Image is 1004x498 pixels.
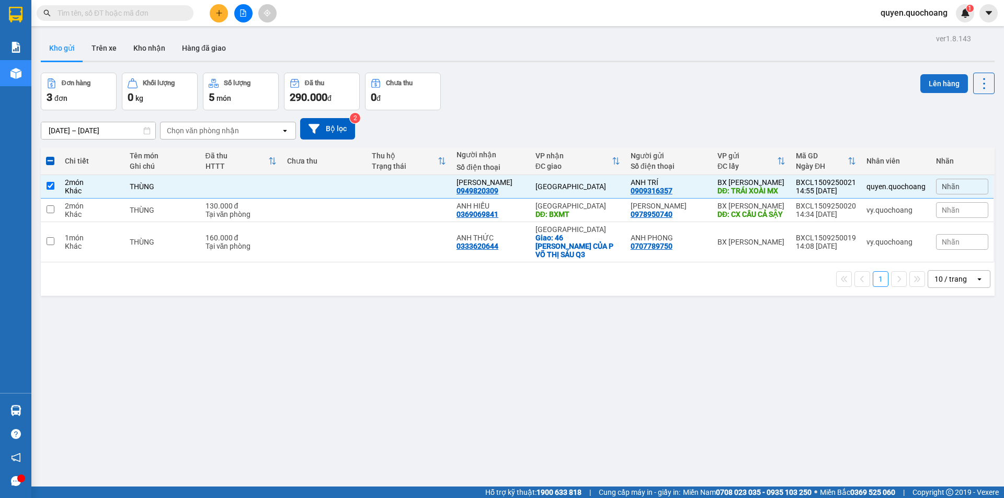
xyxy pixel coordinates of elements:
div: ĐC lấy [717,162,777,170]
div: Ghi chú [130,162,195,170]
span: copyright [946,489,953,496]
div: Khác [65,210,119,218]
div: Chi tiết [65,157,119,165]
button: Chưa thu0đ [365,73,441,110]
div: Mã GD [796,152,848,160]
span: 5 [209,91,214,103]
span: kg [135,94,143,102]
button: Lên hàng [920,74,968,93]
div: 14:34 [DATE] [796,210,856,218]
span: question-circle [11,429,21,439]
span: Cung cấp máy in - giấy in: [599,487,680,498]
div: Đã thu [206,152,268,160]
div: Khối lượng [143,79,175,87]
span: Nhãn [942,238,960,246]
div: THÙNG [130,182,195,191]
span: đ [376,94,381,102]
th: Toggle SortBy [791,147,861,175]
div: Số điện thoại [631,162,707,170]
div: 1 món [65,234,119,242]
div: vy.quochoang [866,206,926,214]
div: Ngày ĐH [796,162,848,170]
span: caret-down [984,8,994,18]
th: Toggle SortBy [712,147,791,175]
div: 0707789750 [631,242,672,250]
div: Người gửi [631,152,707,160]
div: Nhân viên [866,157,926,165]
span: quyen.quochoang [872,6,956,19]
span: | [589,487,591,498]
div: BXCL1509250021 [796,178,856,187]
img: warehouse-icon [10,405,21,416]
th: Toggle SortBy [367,147,451,175]
sup: 1 [966,5,974,12]
input: Tìm tên, số ĐT hoặc mã đơn [58,7,181,19]
div: HỒNG NHUNG [457,178,525,187]
button: Trên xe [83,36,125,61]
span: plus [215,9,223,17]
div: Người nhận [457,150,525,159]
span: 290.000 [290,91,327,103]
div: 160.000 đ [206,234,277,242]
div: BX [PERSON_NAME] [717,202,785,210]
span: file-add [239,9,247,17]
div: [GEOGRAPHIC_DATA] [535,225,620,234]
button: file-add [234,4,253,22]
div: BXCL1509250019 [796,234,856,242]
button: plus [210,4,228,22]
span: notification [11,453,21,462]
span: Nhãn [942,182,960,191]
span: 0 [128,91,133,103]
strong: 1900 633 818 [537,488,581,496]
span: aim [264,9,271,17]
button: Đã thu290.000đ [284,73,360,110]
div: BX [PERSON_NAME] [717,178,785,187]
div: Đơn hàng [62,79,90,87]
div: DĐ: BXMT [535,210,620,218]
span: đ [327,94,332,102]
span: message [11,476,21,486]
button: Số lượng5món [203,73,279,110]
button: Kho nhận [125,36,174,61]
div: Số điện thoại [457,163,525,171]
div: Tại văn phòng [206,242,277,250]
th: Toggle SortBy [200,147,282,175]
div: 130.000 đ [206,202,277,210]
th: Toggle SortBy [530,147,625,175]
div: ANH THỨC [457,234,525,242]
div: 14:08 [DATE] [796,242,856,250]
button: Hàng đã giao [174,36,234,61]
strong: 0708 023 035 - 0935 103 250 [716,488,812,496]
svg: open [281,126,289,135]
div: 10 / trang [934,274,967,284]
span: đơn [54,94,67,102]
span: Hỗ trợ kỹ thuật: [485,487,581,498]
div: Số lượng [224,79,250,87]
div: 0978950740 [631,210,672,218]
div: 0909316357 [631,187,672,195]
button: Bộ lọc [300,118,355,140]
div: THÙNG [130,238,195,246]
button: caret-down [979,4,998,22]
div: Trạng thái [372,162,438,170]
img: logo-vxr [9,7,22,22]
div: DĐ: TRÁI XOÀI MX [717,187,785,195]
span: Miền Bắc [820,487,895,498]
div: ANH MINH [631,202,707,210]
div: Chưa thu [386,79,413,87]
div: 0333620644 [457,242,498,250]
div: Khác [65,187,119,195]
div: Nhãn [936,157,988,165]
div: Tại văn phòng [206,210,277,218]
img: icon-new-feature [961,8,970,18]
span: món [216,94,231,102]
span: 0 [371,91,376,103]
svg: open [975,275,984,283]
span: search [43,9,51,17]
button: Khối lượng0kg [122,73,198,110]
div: ANH PHONG [631,234,707,242]
div: 2 món [65,178,119,187]
div: Giao: 46 HUỲNH TỊNH CỦA P VÕ THỊ SÁU Q3 [535,234,620,259]
img: solution-icon [10,42,21,53]
div: BXCL1509250020 [796,202,856,210]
